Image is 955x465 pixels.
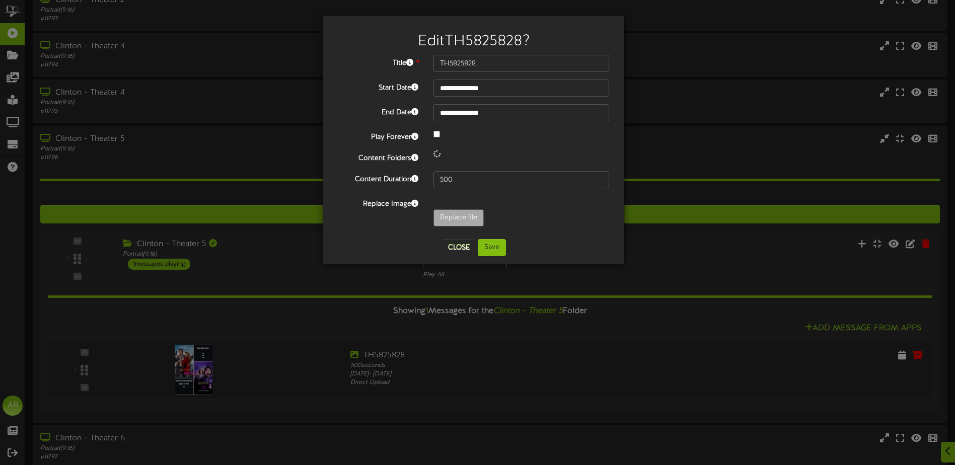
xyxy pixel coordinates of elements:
label: Play Forever [331,129,426,142]
button: Save [478,239,506,256]
label: Start Date [331,80,426,93]
label: Replace Image [331,196,426,209]
input: Title [433,55,609,72]
label: Content Folders [331,150,426,164]
label: Content Duration [331,171,426,185]
button: Close [442,240,476,256]
h2: Edit TH5825828 ? [338,33,609,50]
label: Title [331,55,426,68]
label: End Date [331,104,426,118]
input: 15 [433,171,609,188]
